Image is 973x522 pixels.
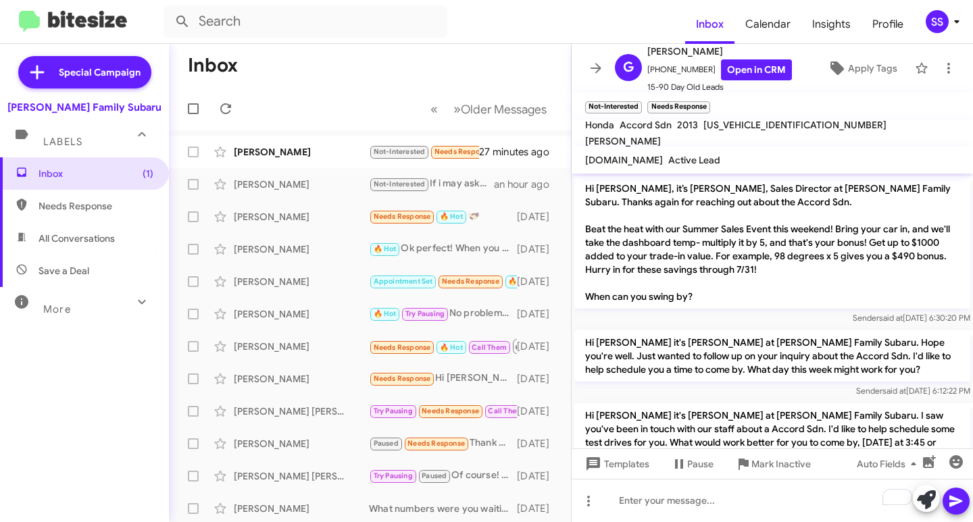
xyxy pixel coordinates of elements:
[369,468,517,484] div: Of course! Keep us updated, we would love to assist in any way we can. We know that life happens.
[374,309,397,318] span: 🔥 Hot
[914,10,958,33] button: SS
[188,55,238,76] h1: Inbox
[574,330,970,382] p: Hi [PERSON_NAME] it's [PERSON_NAME] at [PERSON_NAME] Family Subaru. Hope you're well. Just wanted...
[585,154,663,166] span: [DOMAIN_NAME]
[517,275,560,288] div: [DATE]
[445,95,555,123] button: Next
[369,338,517,355] div: Inbound Call
[882,386,906,396] span: said at
[453,101,461,118] span: »
[422,95,446,123] button: Previous
[647,43,792,59] span: [PERSON_NAME]
[164,5,447,38] input: Search
[234,404,369,418] div: [PERSON_NAME] [PERSON_NAME]
[369,144,479,159] div: Ok well too bad it's sold :(
[647,101,709,113] small: Needs Response
[703,119,887,131] span: [US_VEHICLE_IDENTIFICATION_NUMBER]
[7,101,161,114] div: [PERSON_NAME] Family Subaru
[857,452,922,476] span: Auto Fields
[862,5,914,44] a: Profile
[59,66,141,79] span: Special Campaign
[517,404,560,418] div: [DATE]
[422,407,479,415] span: Needs Response
[517,437,560,450] div: [DATE]
[848,56,897,80] span: Apply Tags
[374,147,426,156] span: Not-Interested
[472,343,507,352] span: Call Them
[517,242,560,256] div: [DATE]
[660,452,724,476] button: Pause
[369,241,517,257] div: Ok perfect! When you arrive, please ask for [PERSON_NAME] when you arrive!
[369,436,517,451] div: Thank you sir
[647,59,792,80] span: [PHONE_NUMBER]
[879,313,903,323] span: said at
[143,167,153,180] span: (1)
[407,439,465,448] span: Needs Response
[39,167,153,180] span: Inbox
[434,147,492,156] span: Needs Response
[374,244,397,253] span: 🔥 Hot
[668,154,720,166] span: Active Lead
[423,95,555,123] nav: Page navigation example
[234,145,369,159] div: [PERSON_NAME]
[620,119,672,131] span: Accord Sdn
[582,452,649,476] span: Templates
[234,242,369,256] div: [PERSON_NAME]
[816,56,908,80] button: Apply Tags
[574,403,970,468] p: Hi [PERSON_NAME] it's [PERSON_NAME] at [PERSON_NAME] Family Subaru. I saw you've been in touch wi...
[751,452,811,476] span: Mark Inactive
[572,452,660,476] button: Templates
[685,5,734,44] a: Inbox
[461,102,547,117] span: Older Messages
[39,264,89,278] span: Save a Deal
[234,502,369,515] div: [PERSON_NAME]
[846,452,932,476] button: Auto Fields
[422,471,447,480] span: Paused
[43,303,71,315] span: More
[856,386,970,396] span: Sender [DATE] 6:12:22 PM
[43,136,82,148] span: Labels
[479,145,560,159] div: 27 minutes ago
[517,210,560,224] div: [DATE]
[734,5,801,44] a: Calendar
[517,502,560,515] div: [DATE]
[440,343,463,352] span: 🔥 Hot
[517,469,560,483] div: [DATE]
[405,309,445,318] span: Try Pausing
[374,471,413,480] span: Try Pausing
[430,101,438,118] span: «
[677,119,698,131] span: 2013
[369,176,494,192] div: If i may ask what did you end up purchasing?
[234,210,369,224] div: [PERSON_NAME]
[18,56,151,88] a: Special Campaign
[517,372,560,386] div: [DATE]
[517,340,560,353] div: [DATE]
[508,277,531,286] span: 🔥 Hot
[724,452,822,476] button: Mark Inactive
[369,371,517,386] div: Hi [PERSON_NAME], I've decided I'm going to keep mine. I'm very happy with it. I live in [GEOGRAP...
[585,135,661,147] span: [PERSON_NAME]
[585,119,614,131] span: Honda
[801,5,862,44] a: Insights
[374,439,399,448] span: Paused
[374,374,431,383] span: Needs Response
[234,372,369,386] div: [PERSON_NAME]
[488,407,523,415] span: Call Them
[369,403,517,419] div: They kept telling me I'll call you back. I'll call you back and then no one ever called me. I've ...
[440,212,463,221] span: 🔥 Hot
[374,277,433,286] span: Appointment Set
[374,212,431,221] span: Needs Response
[234,469,369,483] div: [PERSON_NAME] [PERSON_NAME]
[369,306,517,321] div: No problem at all! Just let us know when you're on your way, and we'll be ready for you. Safe tra...
[234,178,369,191] div: [PERSON_NAME]
[853,313,970,323] span: Sender [DATE] 6:30:20 PM
[39,232,115,245] span: All Conversations
[494,178,560,191] div: an hour ago
[234,275,369,288] div: [PERSON_NAME]
[369,209,517,224] div: 🫱🏻‍🫲🏿
[572,479,973,522] div: To enrich screen reader interactions, please activate Accessibility in Grammarly extension settings
[442,277,499,286] span: Needs Response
